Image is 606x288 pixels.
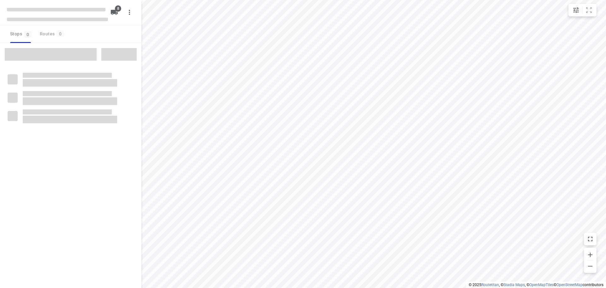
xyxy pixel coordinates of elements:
[529,283,554,287] a: OpenMapTiles
[469,283,603,287] li: © 2025 , © , © © contributors
[556,283,583,287] a: OpenStreetMap
[568,4,597,16] div: small contained button group
[503,283,525,287] a: Stadia Maps
[570,4,582,16] button: Map settings
[481,283,499,287] a: Routetitan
